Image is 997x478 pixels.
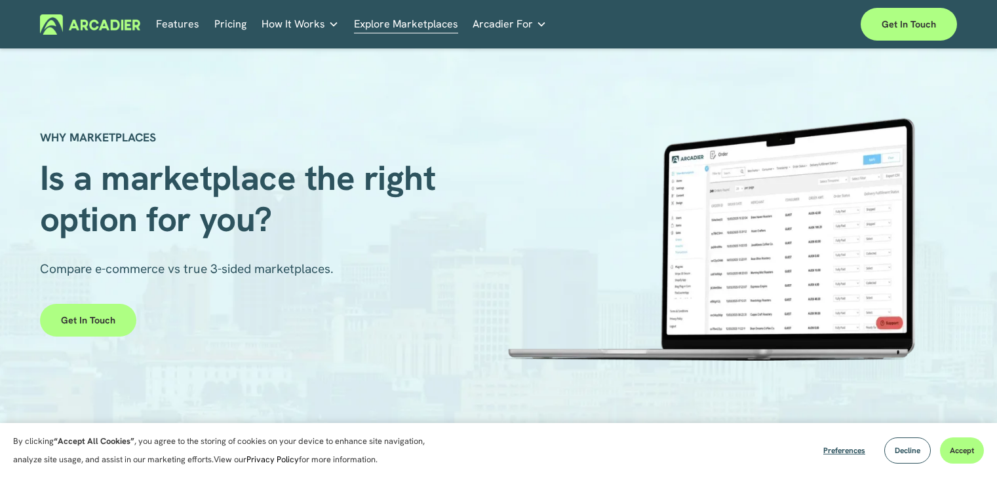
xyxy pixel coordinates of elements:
[823,445,865,456] span: Preferences
[40,155,444,241] span: Is a marketplace the right option for you?
[40,304,136,337] a: Get in touch
[354,14,458,35] a: Explore Marketplaces
[13,432,439,469] p: By clicking , you agree to the storing of cookies on your device to enhance site navigation, anal...
[940,437,984,464] button: Accept
[884,437,931,464] button: Decline
[156,14,199,35] a: Features
[473,14,547,35] a: folder dropdown
[40,14,140,35] img: Arcadier
[262,14,339,35] a: folder dropdown
[813,437,875,464] button: Preferences
[40,261,334,277] span: Compare e-commerce vs true 3-sided marketplaces.
[246,454,299,465] a: Privacy Policy
[214,14,246,35] a: Pricing
[473,15,533,33] span: Arcadier For
[40,130,156,145] strong: WHY MARKETPLACES
[950,445,974,456] span: Accept
[262,15,325,33] span: How It Works
[895,445,920,456] span: Decline
[861,8,957,41] a: Get in touch
[54,435,134,447] strong: “Accept All Cookies”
